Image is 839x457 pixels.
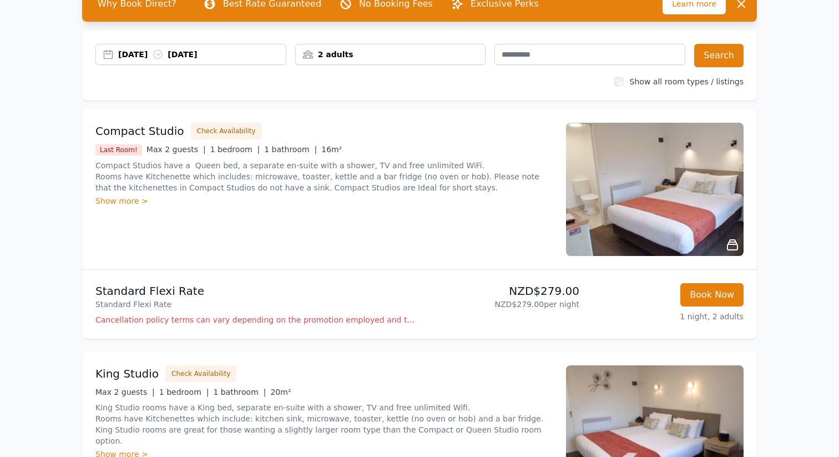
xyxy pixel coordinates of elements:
button: Check Availability [191,123,262,139]
h3: King Studio [95,366,159,381]
h3: Compact Studio [95,123,184,139]
p: Standard Flexi Rate [95,299,415,310]
p: Standard Flexi Rate [95,283,415,299]
span: 16m² [321,145,342,154]
span: Max 2 guests | [95,388,155,396]
span: Last Room! [95,144,142,155]
p: NZD$279.00 per night [424,299,579,310]
span: 1 bathroom | [264,145,317,154]
span: 1 bathroom | [213,388,266,396]
button: Search [694,44,744,67]
p: 1 night, 2 adults [588,311,744,322]
p: Compact Studios have a Queen bed, a separate en-suite with a shower, TV and free unlimited WiFi. ... [95,160,553,193]
p: NZD$279.00 [424,283,579,299]
span: 1 bedroom | [159,388,209,396]
button: Book Now [680,283,744,307]
p: Cancellation policy terms can vary depending on the promotion employed and the time of stay of th... [95,314,415,325]
div: 2 adults [296,49,486,60]
p: King Studio rooms have a King bed, separate en-suite with a shower, TV and free unlimited Wifi. R... [95,402,553,446]
label: Show all room types / listings [630,77,744,86]
button: Check Availability [165,365,236,382]
span: Max 2 guests | [146,145,206,154]
span: 1 bedroom | [210,145,260,154]
div: [DATE] [DATE] [118,49,286,60]
span: 20m² [270,388,291,396]
div: Show more > [95,195,553,207]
